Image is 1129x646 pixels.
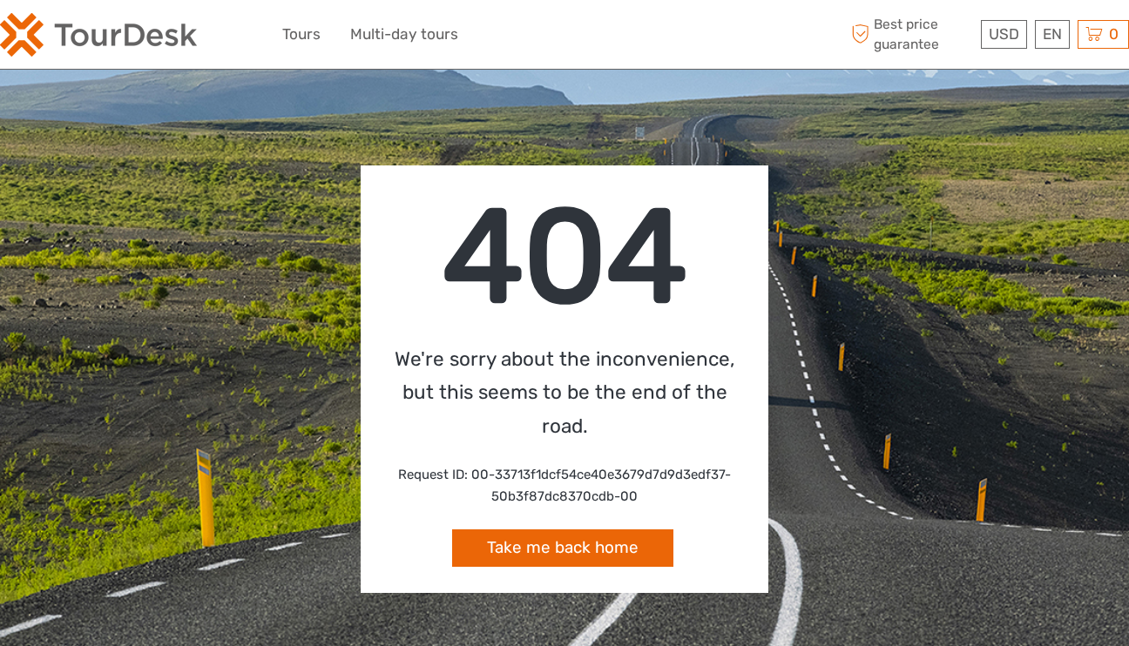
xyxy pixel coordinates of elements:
a: Tours [282,22,321,47]
a: Multi-day tours [350,22,458,47]
p: 404 [387,192,742,322]
span: USD [989,25,1019,43]
p: We're sorry about the inconvenience, but this seems to be the end of the road. [387,343,742,443]
span: Best price guarantee [847,15,977,53]
a: Take me back home [452,529,673,567]
div: EN [1035,20,1070,49]
p: Request ID: 00-33713f1dcf54ce40e3679d7d9d3edf37-50b3f87dc8370cdb-00 [387,464,742,508]
span: 0 [1106,25,1121,43]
